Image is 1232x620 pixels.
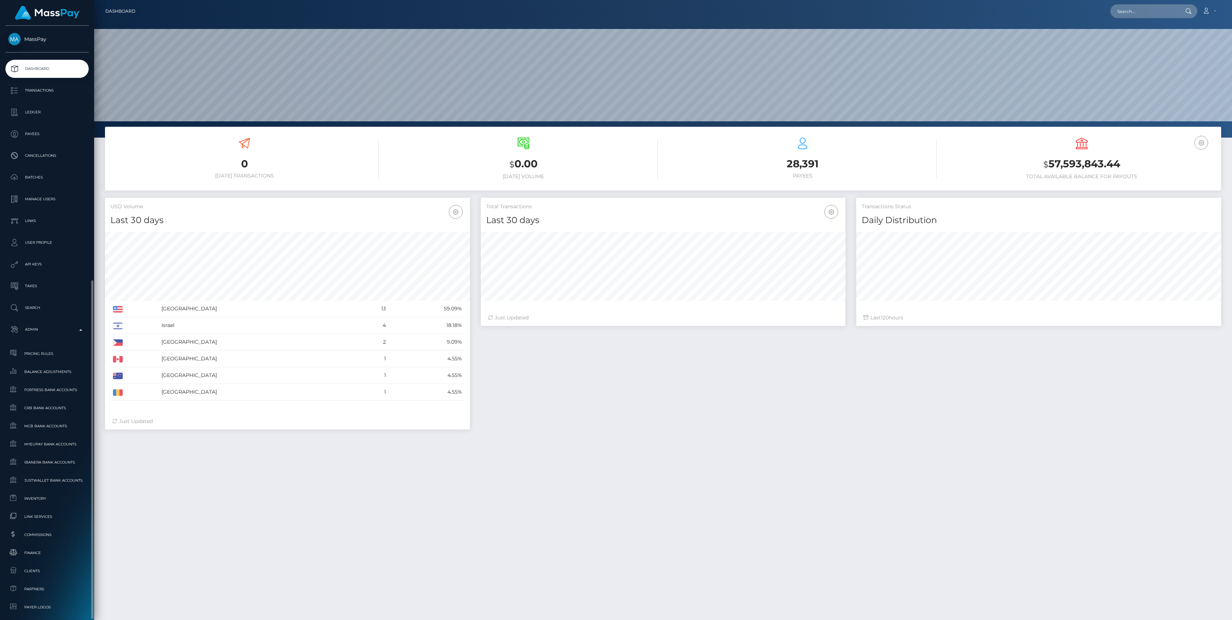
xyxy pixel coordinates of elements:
img: MassPay [8,33,21,45]
a: MyEUPay Bank Accounts [5,436,89,452]
a: Fortress Bank Accounts [5,382,89,398]
a: Pricing Rules [5,346,89,361]
h5: USD Volume [110,203,464,210]
span: Link Services [8,512,86,521]
p: Dashboard [8,63,86,74]
td: [GEOGRAPHIC_DATA] [159,334,357,351]
p: Search [8,302,86,313]
td: [GEOGRAPHIC_DATA] [159,301,357,317]
h4: Daily Distribution [862,214,1216,227]
a: Finance [5,545,89,561]
img: RO.png [113,389,123,396]
td: 4.55% [388,384,464,401]
p: User Profile [8,237,86,248]
input: Search... [1110,4,1178,18]
img: AU.png [113,373,123,379]
span: Inventory [8,494,86,503]
img: MassPay Logo [15,6,79,20]
a: Ledger [5,103,89,121]
a: Balance Adjustments [5,364,89,380]
a: CRB Bank Accounts [5,400,89,416]
a: Commissions [5,527,89,542]
a: Inventory [5,491,89,506]
a: Payer Logos [5,599,89,615]
span: Pricing Rules [8,349,86,358]
a: Search [5,299,89,317]
td: 59.09% [388,301,464,317]
td: 4.55% [388,351,464,367]
small: $ [1043,159,1048,169]
span: CRB Bank Accounts [8,404,86,412]
a: User Profile [5,234,89,252]
span: MassPay [5,36,89,42]
a: Manage Users [5,190,89,208]
a: Transactions [5,81,89,100]
a: Cancellations [5,147,89,165]
span: Ibanera Bank Accounts [8,458,86,466]
a: Ibanera Bank Accounts [5,454,89,470]
p: Batches [8,172,86,183]
a: Dashboard [5,60,89,78]
a: Link Services [5,509,89,524]
span: Payer Logos [8,603,86,611]
a: Admin [5,321,89,339]
div: Just Updated [112,418,463,425]
div: Just Updated [488,314,838,322]
h6: [DATE] Volume [390,173,658,180]
p: Manage Users [8,194,86,205]
a: Taxes [5,277,89,295]
span: Partners [8,585,86,593]
td: 13 [357,301,388,317]
h3: 0 [110,157,379,171]
a: Partners [5,581,89,597]
h3: 57,593,843.44 [947,157,1216,172]
a: Links [5,212,89,230]
a: JustWallet Bank Accounts [5,473,89,488]
h4: Last 30 days [486,214,840,227]
p: Admin [8,324,86,335]
span: JustWallet Bank Accounts [8,476,86,485]
span: MCB Bank Accounts [8,422,86,430]
h6: Total Available Balance for Payouts [947,173,1216,180]
img: CA.png [113,356,123,363]
td: Israel [159,317,357,334]
span: Finance [8,549,86,557]
h3: 0.00 [390,157,658,172]
p: Links [8,215,86,226]
p: Transactions [8,85,86,96]
span: Commissions [8,531,86,539]
span: Fortress Bank Accounts [8,386,86,394]
td: 4 [357,317,388,334]
h6: Payees [669,173,937,179]
span: MyEUPay Bank Accounts [8,440,86,448]
td: [GEOGRAPHIC_DATA] [159,367,357,384]
td: 1 [357,384,388,401]
a: API Keys [5,255,89,273]
small: $ [509,159,514,169]
td: 1 [357,367,388,384]
p: Payees [8,129,86,139]
a: Clients [5,563,89,579]
td: [GEOGRAPHIC_DATA] [159,384,357,401]
td: 2 [357,334,388,351]
a: MCB Bank Accounts [5,418,89,434]
a: Payees [5,125,89,143]
p: Taxes [8,281,86,292]
img: US.png [113,306,123,313]
span: 120 [881,314,889,321]
div: Last hours [863,314,1214,322]
h6: [DATE] Transactions [110,173,379,179]
h4: Last 30 days [110,214,464,227]
td: 9.09% [388,334,464,351]
td: 18.18% [388,317,464,334]
h5: Transactions Status [862,203,1216,210]
img: IL.png [113,323,123,329]
span: Clients [8,567,86,575]
h3: 28,391 [669,157,937,171]
p: Cancellations [8,150,86,161]
td: 1 [357,351,388,367]
p: Ledger [8,107,86,118]
p: API Keys [8,259,86,270]
span: Balance Adjustments [8,368,86,376]
a: Batches [5,168,89,187]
